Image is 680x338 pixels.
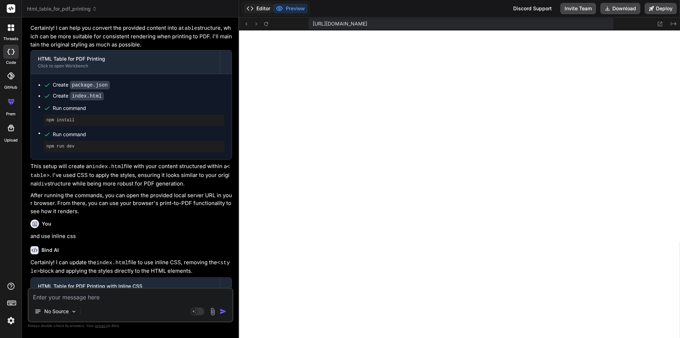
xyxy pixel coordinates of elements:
[96,260,128,266] code: index.html
[53,131,225,138] span: Run command
[4,137,18,143] label: Upload
[27,5,97,12] span: html_table_for_pdf_printing
[46,144,222,149] pre: npm run dev
[38,55,213,62] div: HTML Table for PDF Printing
[31,278,220,301] button: HTML Table for PDF Printing with Inline CSSClick to open Workbench
[95,323,108,328] span: privacy
[70,81,110,89] code: package.json
[38,63,213,69] div: Click to open Workbench
[6,60,16,66] label: code
[30,162,232,189] p: This setup will create an file with your content structured within a . I've used CSS to apply the...
[313,20,367,27] span: [URL][DOMAIN_NAME]
[239,31,680,338] iframe: Preview
[209,307,217,316] img: attachment
[6,111,16,117] label: prem
[30,192,232,216] p: After running the commands, you can open the provided local server URL in your browser. From ther...
[30,164,230,179] code: <table>
[509,3,556,14] div: Discord Support
[44,308,69,315] p: No Source
[38,181,47,187] code: div
[30,24,232,49] p: Certainly! I can help you convert the provided content into a structure, which can be more suitab...
[53,105,225,112] span: Run command
[38,283,213,290] div: HTML Table for PDF Printing with Inline CSS
[42,220,51,227] h6: You
[92,164,124,170] code: index.html
[70,92,104,100] code: index.html
[31,50,220,74] button: HTML Table for PDF PrintingClick to open Workbench
[181,26,197,32] code: table
[600,3,640,14] button: Download
[71,309,77,315] img: Pick Models
[3,36,18,42] label: threads
[273,4,308,13] button: Preview
[53,92,104,100] div: Create
[41,246,59,254] h6: Bind AI
[30,259,232,276] p: Certainly! I can update the file to use inline CSS, removing the block and applying the styles di...
[5,315,17,327] img: settings
[53,81,110,89] div: Create
[46,117,222,123] pre: npm install
[4,84,17,90] label: GitHub
[28,322,233,329] p: Always double-check its answers. Your in Bind
[645,3,677,14] button: Deploy
[244,4,273,13] button: Editor
[30,232,232,240] p: and use inline css
[220,308,227,315] img: icon
[560,3,596,14] button: Invite Team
